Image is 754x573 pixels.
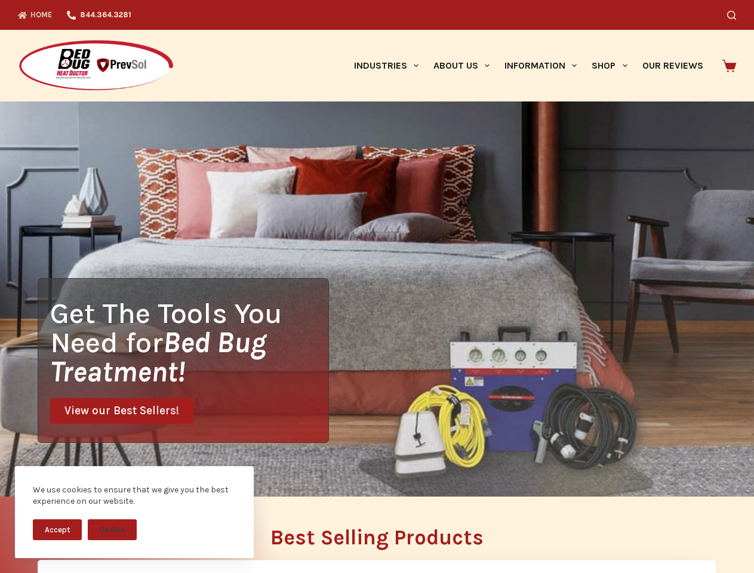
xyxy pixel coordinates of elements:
[38,527,716,548] h2: Best Selling Products
[64,405,179,417] span: View our Best Sellers!
[497,30,584,101] a: Information
[33,484,236,507] div: We use cookies to ensure that we give you the best experience on our website.
[727,11,736,20] button: Search
[50,298,328,386] h1: Get The Tools You Need for
[426,30,497,101] a: About Us
[10,5,45,41] button: Open LiveChat chat widget
[50,398,193,424] a: View our Best Sellers!
[635,30,710,101] a: Our Reviews
[18,39,174,93] img: Prevsol/Bed Bug Heat Doctor
[346,30,710,101] nav: Primary
[346,30,426,101] a: Industries
[33,519,82,540] button: Accept
[88,519,137,540] button: Decline
[584,30,635,101] a: Shop
[50,325,266,389] i: Bed Bug Treatment!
